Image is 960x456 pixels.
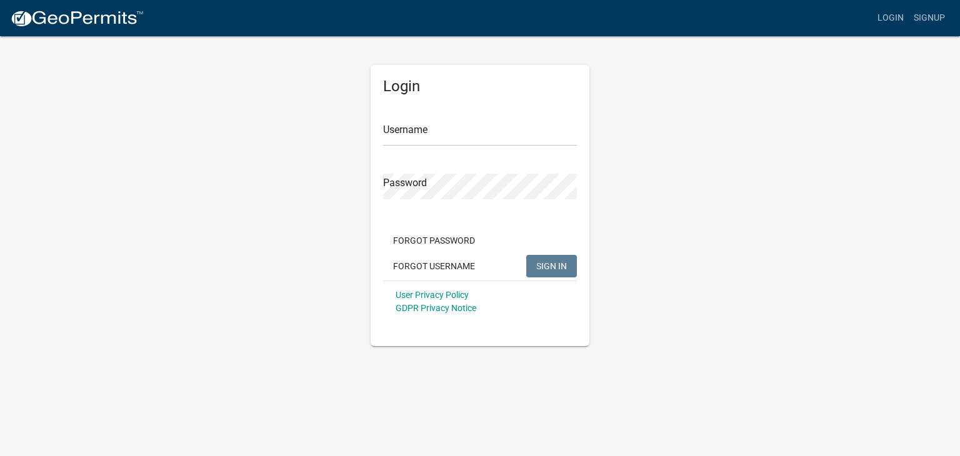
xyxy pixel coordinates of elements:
span: SIGN IN [536,260,567,270]
a: User Privacy Policy [396,290,469,300]
a: Signup [909,6,950,30]
button: Forgot Username [383,255,485,277]
button: SIGN IN [526,255,577,277]
h5: Login [383,77,577,96]
button: Forgot Password [383,229,485,252]
a: GDPR Privacy Notice [396,303,476,313]
a: Login [872,6,909,30]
